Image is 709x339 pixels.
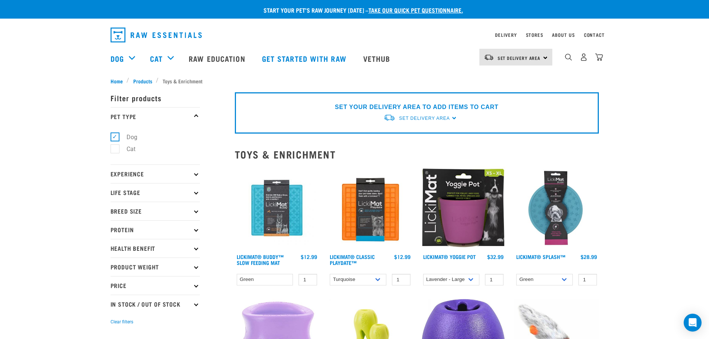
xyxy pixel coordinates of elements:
[356,44,400,73] a: Vethub
[684,314,702,332] div: Open Intercom Messenger
[111,319,133,325] button: Clear filters
[150,53,163,64] a: Cat
[421,166,506,250] img: Yoggie pot packaging purple 2
[485,274,504,285] input: 1
[368,8,463,12] a: take our quick pet questionnaire.
[237,255,284,264] a: LickiMat® Buddy™ Slow Feeding Mat
[255,44,356,73] a: Get started with Raw
[111,77,123,85] span: Home
[392,274,411,285] input: 1
[111,89,200,107] p: Filter products
[111,276,200,295] p: Price
[514,166,599,250] img: Lickimat Splash Turquoise 570x570 crop top
[423,255,476,258] a: LickiMat® Yoggie Pot
[129,77,156,85] a: Products
[335,103,498,112] p: SET YOUR DELIVERY AREA TO ADD ITEMS TO CART
[181,44,254,73] a: Raw Education
[330,255,375,264] a: LickiMat® Classic Playdate™
[111,295,200,313] p: In Stock / Out Of Stock
[595,53,603,61] img: home-icon@2x.png
[111,202,200,220] p: Breed Size
[111,77,599,85] nav: breadcrumbs
[133,77,152,85] span: Products
[383,114,395,122] img: van-moving.png
[105,25,605,45] nav: dropdown navigation
[111,164,200,183] p: Experience
[526,33,543,36] a: Stores
[115,144,138,154] label: Cat
[298,274,317,285] input: 1
[498,57,541,59] span: Set Delivery Area
[301,254,317,260] div: $12.99
[484,54,494,61] img: van-moving.png
[394,254,411,260] div: $12.99
[399,116,450,121] span: Set Delivery Area
[111,239,200,258] p: Health Benefit
[111,77,127,85] a: Home
[235,166,319,250] img: Buddy Turquoise
[328,166,412,250] img: LM Playdate Orange 570x570 crop top
[580,53,588,61] img: user.png
[115,132,140,142] label: Dog
[111,258,200,276] p: Product Weight
[235,148,599,160] h2: Toys & Enrichment
[495,33,517,36] a: Delivery
[552,33,575,36] a: About Us
[111,183,200,202] p: Life Stage
[584,33,605,36] a: Contact
[111,53,124,64] a: Dog
[111,107,200,126] p: Pet Type
[565,54,572,61] img: home-icon-1@2x.png
[581,254,597,260] div: $28.99
[578,274,597,285] input: 1
[516,255,565,258] a: LickiMat® Splash™
[111,220,200,239] p: Protein
[111,28,202,42] img: Raw Essentials Logo
[487,254,504,260] div: $32.99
